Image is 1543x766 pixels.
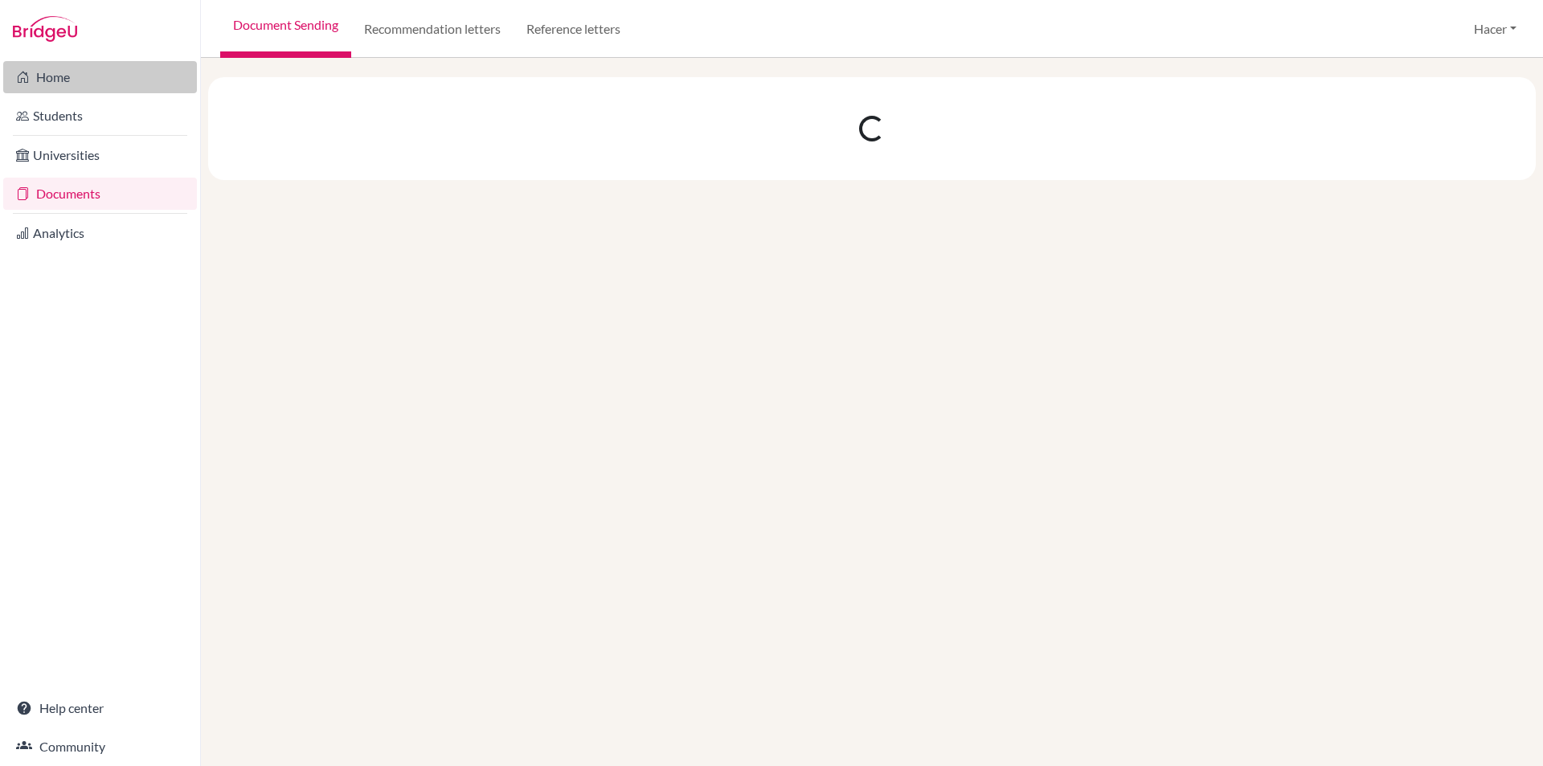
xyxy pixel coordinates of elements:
[3,217,197,249] a: Analytics
[3,178,197,210] a: Documents
[3,61,197,93] a: Home
[13,16,77,42] img: Bridge-U
[3,100,197,132] a: Students
[3,692,197,724] a: Help center
[1467,14,1524,44] button: Hacer
[3,731,197,763] a: Community
[3,139,197,171] a: Universities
